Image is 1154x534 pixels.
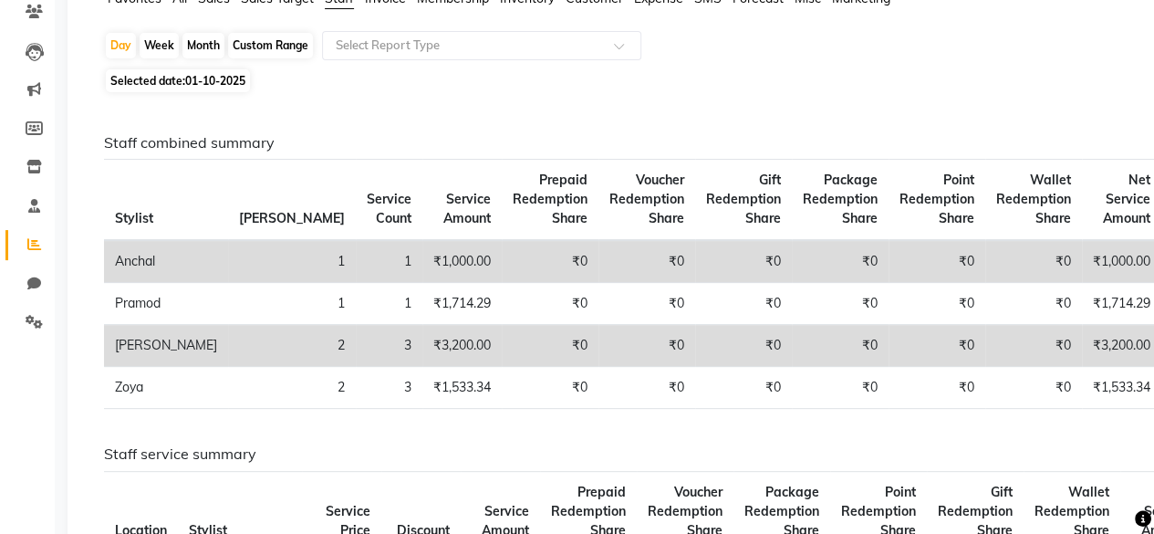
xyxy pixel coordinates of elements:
[792,325,889,367] td: ₹0
[792,367,889,409] td: ₹0
[899,172,974,226] span: Point Redemption Share
[356,325,422,367] td: 3
[106,33,136,58] div: Day
[792,283,889,325] td: ₹0
[889,283,985,325] td: ₹0
[598,367,695,409] td: ₹0
[889,367,985,409] td: ₹0
[228,240,356,283] td: 1
[106,69,250,92] span: Selected date:
[996,172,1071,226] span: Wallet Redemption Share
[985,283,1082,325] td: ₹0
[367,191,411,226] span: Service Count
[239,210,345,226] span: [PERSON_NAME]
[889,240,985,283] td: ₹0
[695,367,792,409] td: ₹0
[695,240,792,283] td: ₹0
[356,283,422,325] td: 1
[513,172,587,226] span: Prepaid Redemption Share
[422,240,502,283] td: ₹1,000.00
[502,367,598,409] td: ₹0
[598,325,695,367] td: ₹0
[792,240,889,283] td: ₹0
[356,240,422,283] td: 1
[115,210,153,226] span: Stylist
[1103,172,1150,226] span: Net Service Amount
[228,367,356,409] td: 2
[104,445,1115,463] h6: Staff service summary
[182,33,224,58] div: Month
[803,172,878,226] span: Package Redemption Share
[228,283,356,325] td: 1
[695,325,792,367] td: ₹0
[502,240,598,283] td: ₹0
[422,283,502,325] td: ₹1,714.29
[104,367,228,409] td: Zoya
[609,172,684,226] span: Voucher Redemption Share
[889,325,985,367] td: ₹0
[104,240,228,283] td: Anchal
[598,283,695,325] td: ₹0
[356,367,422,409] td: 3
[502,325,598,367] td: ₹0
[422,325,502,367] td: ₹3,200.00
[502,283,598,325] td: ₹0
[985,367,1082,409] td: ₹0
[706,172,781,226] span: Gift Redemption Share
[985,325,1082,367] td: ₹0
[104,325,228,367] td: [PERSON_NAME]
[104,283,228,325] td: Pramod
[422,367,502,409] td: ₹1,533.34
[185,74,245,88] span: 01-10-2025
[443,191,491,226] span: Service Amount
[598,240,695,283] td: ₹0
[104,134,1115,152] h6: Staff combined summary
[228,33,313,58] div: Custom Range
[985,240,1082,283] td: ₹0
[228,325,356,367] td: 2
[695,283,792,325] td: ₹0
[140,33,179,58] div: Week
